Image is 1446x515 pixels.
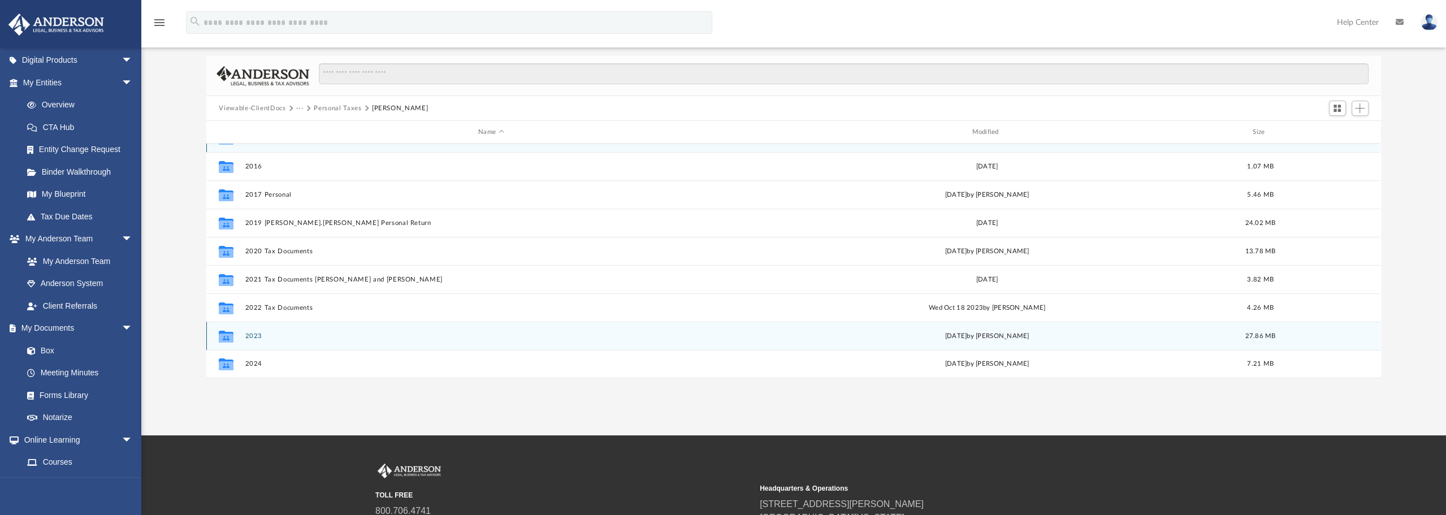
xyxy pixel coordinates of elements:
button: 2022 Tax Documents [245,304,737,311]
span: arrow_drop_down [122,228,144,251]
button: Viewable-ClientDocs [219,103,285,114]
div: id [211,127,240,137]
span: 1.07 MB [1247,163,1274,170]
span: 7.21 MB [1247,361,1274,367]
div: id [1288,127,1367,137]
button: Add [1352,101,1369,116]
a: menu [153,21,166,29]
span: 3.82 MB [1247,276,1274,283]
button: 2017 Personal [245,191,737,198]
a: Box [16,339,138,362]
button: 2023 [245,332,737,340]
a: Notarize [16,406,144,429]
button: 2016 [245,163,737,170]
small: TOLL FREE [375,490,752,500]
button: 2024 [245,360,737,367]
span: arrow_drop_down [122,71,144,94]
img: Anderson Advisors Platinum Portal [5,14,107,36]
a: Online Learningarrow_drop_down [8,429,144,451]
a: Client Referrals [16,295,144,317]
a: CTA Hub [16,116,150,139]
div: Modified [741,127,1233,137]
span: 13.78 MB [1245,248,1276,254]
button: 2020 Tax Documents [245,248,737,255]
img: User Pic [1421,14,1438,31]
a: Digital Productsarrow_drop_down [8,49,150,72]
div: [DATE] by [PERSON_NAME] [742,331,1233,341]
div: [DATE] [742,275,1233,285]
div: [DATE] by [PERSON_NAME] [742,246,1233,257]
a: My Blueprint [16,183,144,206]
a: Forms Library [16,384,138,406]
a: Entity Change Request [16,139,150,161]
div: grid [206,144,1380,378]
span: 5.46 MB [1247,192,1274,198]
div: [DATE] [742,162,1233,172]
a: My Anderson Teamarrow_drop_down [8,228,144,250]
span: arrow_drop_down [122,317,144,340]
a: My Documentsarrow_drop_down [8,317,144,340]
a: Overview [16,94,150,116]
i: search [189,15,201,28]
div: Name [245,127,737,137]
img: Anderson Advisors Platinum Portal [375,464,443,478]
a: My Anderson Team [16,250,138,272]
a: Binder Walkthrough [16,161,150,183]
i: menu [153,16,166,29]
a: Anderson System [16,272,144,295]
div: [DATE] [742,218,1233,228]
div: [DATE] by [PERSON_NAME] [742,190,1233,200]
button: 2021 Tax Documents [PERSON_NAME] and [PERSON_NAME] [245,276,737,283]
button: [PERSON_NAME] [372,103,428,114]
input: Search files and folders [319,63,1369,85]
a: Video Training [16,473,138,496]
a: Courses [16,451,144,474]
div: Wed Oct 18 2023 by [PERSON_NAME] [742,303,1233,313]
a: [STREET_ADDRESS][PERSON_NAME] [760,499,924,509]
button: Switch to Grid View [1329,101,1346,116]
small: Headquarters & Operations [760,483,1136,494]
div: Size [1238,127,1283,137]
button: Personal Taxes [314,103,361,114]
span: 4.26 MB [1247,305,1274,311]
div: [DATE] by [PERSON_NAME] [742,359,1233,369]
button: ··· [296,103,304,114]
a: Tax Due Dates [16,205,150,228]
a: Meeting Minutes [16,362,144,384]
span: arrow_drop_down [122,49,144,72]
span: 27.86 MB [1245,333,1276,339]
button: 2019 [PERSON_NAME].[PERSON_NAME] Personal Return [245,219,737,227]
span: 24.02 MB [1245,220,1276,226]
span: arrow_drop_down [122,429,144,452]
a: My Entitiesarrow_drop_down [8,71,150,94]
